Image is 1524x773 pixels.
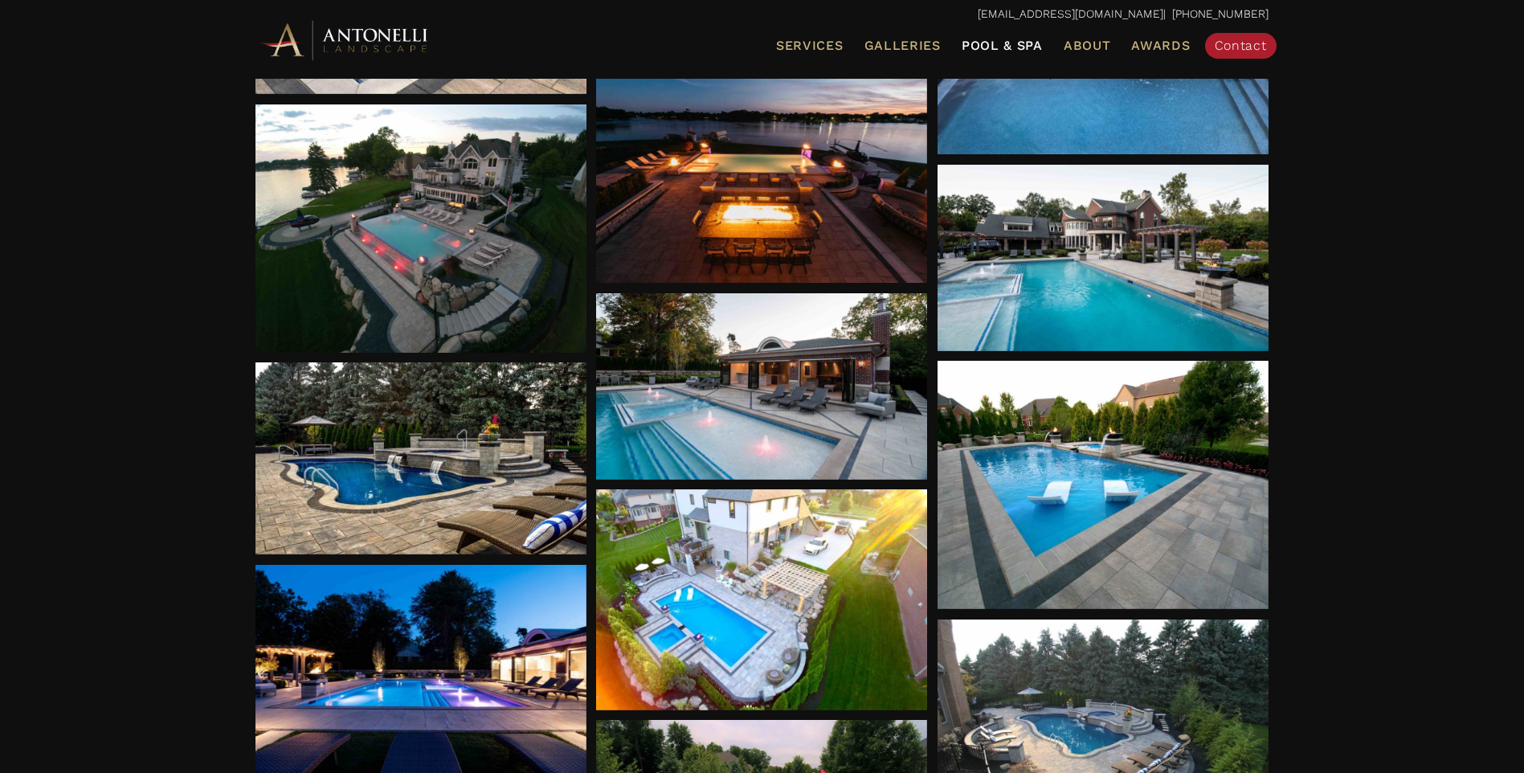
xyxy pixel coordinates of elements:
[955,35,1049,56] a: Pool & Spa
[978,7,1163,20] a: [EMAIL_ADDRESS][DOMAIN_NAME]
[256,4,1269,25] p: | [PHONE_NUMBER]
[1131,38,1190,53] span: Awards
[1215,38,1267,53] span: Contact
[1064,39,1111,52] span: About
[1057,35,1117,56] a: About
[256,18,433,62] img: Antonelli Horizontal Logo
[770,35,850,56] a: Services
[1205,33,1277,59] a: Contact
[864,38,941,53] span: Galleries
[776,39,844,52] span: Services
[858,35,947,56] a: Galleries
[962,38,1043,53] span: Pool & Spa
[1125,35,1196,56] a: Awards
